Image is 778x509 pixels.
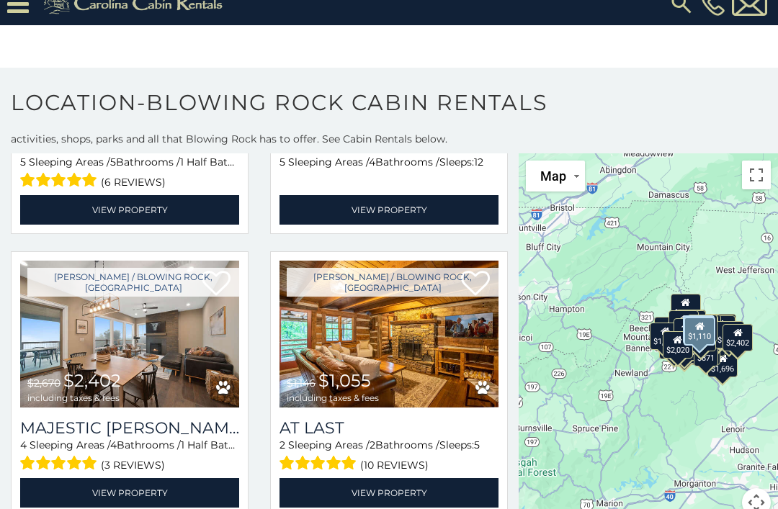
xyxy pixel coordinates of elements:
[686,323,716,351] div: $1,473
[370,438,375,451] span: 2
[280,261,498,407] a: At Last $1,146 $1,055 including taxes & fees
[20,478,239,508] a: View Property
[672,335,697,363] div: $847
[360,456,429,474] span: (10 reviews)
[714,320,744,348] div: $1,944
[742,161,771,189] button: Toggle fullscreen view
[540,168,566,184] span: Map
[280,155,498,192] div: Sleeping Areas / Bathrooms / Sleeps:
[20,261,239,407] img: Majestic Meadows
[20,156,26,168] span: 5
[27,268,239,297] a: [PERSON_NAME] / Blowing Rock, [GEOGRAPHIC_DATA]
[723,324,753,351] div: $2,402
[687,315,717,342] div: $1,055
[287,377,316,389] span: $1,146
[526,161,585,192] button: Change map style
[20,418,239,438] h3: Majestic Meadows
[287,393,379,402] span: including taxes & fees
[280,156,285,168] span: 5
[671,293,701,320] div: $1,700
[27,377,61,389] span: $2,670
[684,317,715,346] div: $1,110
[63,370,121,391] span: $2,402
[20,261,239,407] a: Majestic Meadows $2,670 $2,402 including taxes & fees
[181,438,246,451] span: 1 Half Baths /
[474,156,483,168] span: 12
[318,370,371,391] span: $1,055
[20,155,239,192] div: Sleeping Areas / Bathrooms / Sleeps:
[369,156,375,168] span: 4
[110,156,116,168] span: 5
[669,333,699,361] div: $1,012
[20,438,239,474] div: Sleeping Areas / Bathrooms / Sleeps:
[280,438,285,451] span: 2
[676,310,706,337] div: $1,180
[694,339,718,366] div: $871
[683,315,715,344] div: $1,232
[663,331,693,359] div: $2,020
[27,393,121,402] span: including taxes & fees
[287,268,498,297] a: [PERSON_NAME] / Blowing Rock, [GEOGRAPHIC_DATA]
[280,195,498,225] a: View Property
[101,173,166,192] span: (6 reviews)
[280,261,498,407] img: At Last
[474,438,480,451] span: 5
[20,195,239,225] a: View Property
[20,438,27,451] span: 4
[280,438,498,474] div: Sleeping Areas / Bathrooms / Sleeps:
[280,418,498,438] a: At Last
[707,349,738,377] div: $1,696
[706,314,736,341] div: $4,766
[669,310,699,337] div: $1,156
[650,322,680,349] div: $1,311
[101,456,165,474] span: (3 reviews)
[20,418,239,438] a: Majestic [PERSON_NAME]
[280,478,498,508] a: View Property
[180,156,246,168] span: 1 Half Baths /
[110,438,117,451] span: 4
